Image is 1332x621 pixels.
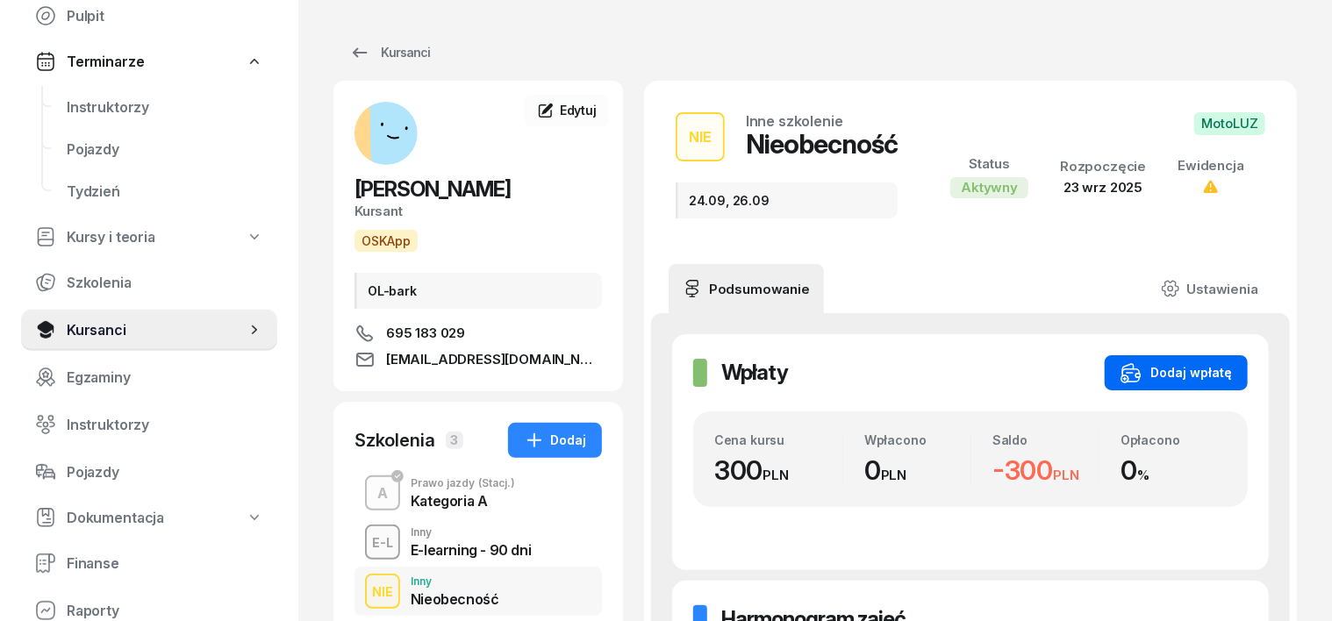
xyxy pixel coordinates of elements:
[21,261,277,303] a: Szkolenia
[67,322,246,339] span: Kursanci
[21,42,277,81] a: Terminarze
[354,349,602,370] a: [EMAIL_ADDRESS][DOMAIN_NAME]
[349,42,430,63] div: Kursanci
[67,141,263,158] span: Pojazdy
[1147,264,1272,313] a: Ustawienia
[714,454,842,486] div: 300
[67,99,263,116] span: Instruktorzy
[950,177,1028,198] div: Aktywny
[386,349,602,370] span: [EMAIL_ADDRESS][DOMAIN_NAME]
[1063,179,1142,196] span: 23 wrz 2025
[864,454,970,486] div: 0
[864,432,970,447] div: Wpłacono
[524,430,586,451] div: Dodaj
[21,403,277,446] a: Instruktorzy
[478,478,515,489] span: (Stacj.)
[67,603,263,619] span: Raporty
[676,112,725,161] button: NIE
[1053,467,1079,483] small: PLN
[508,423,602,458] button: Dodaj
[53,170,277,212] a: Tydzień
[21,356,277,398] a: Egzaminy
[67,369,263,386] span: Egzaminy
[1105,355,1248,390] button: Dodaj wpłatę
[365,581,400,603] div: NIE
[1121,454,1227,486] div: 0
[21,498,277,537] a: Dokumentacja
[67,229,155,246] span: Kursy i teoria
[721,359,788,387] h2: Wpłaty
[525,95,609,126] a: Edytuj
[365,475,400,510] button: A
[354,203,602,219] div: Kursant
[67,8,263,25] span: Pulpit
[746,128,898,160] div: Nieobecność
[386,323,465,344] span: 695 183 029
[67,464,263,481] span: Pojazdy
[365,574,400,609] button: NIE
[21,218,277,256] a: Kursy i teoria
[1137,467,1149,483] small: %
[1121,362,1232,383] div: Dodaj wpłatę
[881,467,907,483] small: PLN
[67,417,263,433] span: Instruktorzy
[21,309,277,351] a: Kursanci
[67,275,263,291] span: Szkolenia
[992,432,1099,447] div: Saldo
[53,86,277,128] a: Instruktorzy
[21,542,277,584] a: Finanse
[21,451,277,493] a: Pojazdy
[411,494,515,508] div: Kategoria A
[365,525,400,560] button: E-L
[354,273,602,309] div: OL-bark
[411,576,499,587] div: Inny
[365,532,400,553] div: E-L
[411,478,515,489] div: Prawo jazdy
[354,517,602,567] button: E-LInnyE-learning - 90 dni
[67,510,164,526] span: Dokumentacja
[1060,159,1146,175] div: Rozpoczęcie
[53,128,277,170] a: Pojazdy
[370,482,395,505] div: A
[446,432,463,449] span: 3
[354,176,511,202] span: [PERSON_NAME]
[714,432,842,447] div: Cena kursu
[411,592,499,606] div: Nieobecność
[354,323,602,344] a: 695 183 029
[354,567,602,616] button: NIEInnyNieobecność
[354,428,435,453] div: Szkolenia
[950,156,1028,172] div: Status
[682,125,719,149] div: NIE
[67,555,263,572] span: Finanse
[411,527,531,538] div: Inny
[763,467,790,483] small: PLN
[1178,158,1244,174] div: Ewidencja
[67,54,144,70] span: Terminarze
[992,454,1099,486] div: -300
[676,182,898,218] div: 24.09, 26.09
[354,468,602,517] button: APrawo jazdy(Stacj.)Kategoria A
[669,264,824,313] a: Podsumowanie
[354,230,418,252] button: OSKApp
[1121,432,1227,447] div: Opłacono
[67,183,263,200] span: Tydzień
[560,103,597,118] span: Edytuj
[333,35,446,70] a: Kursanci
[411,543,531,557] div: E-learning - 90 dni
[746,114,843,128] div: Inne szkolenie
[1194,112,1265,135] button: MotoLUZ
